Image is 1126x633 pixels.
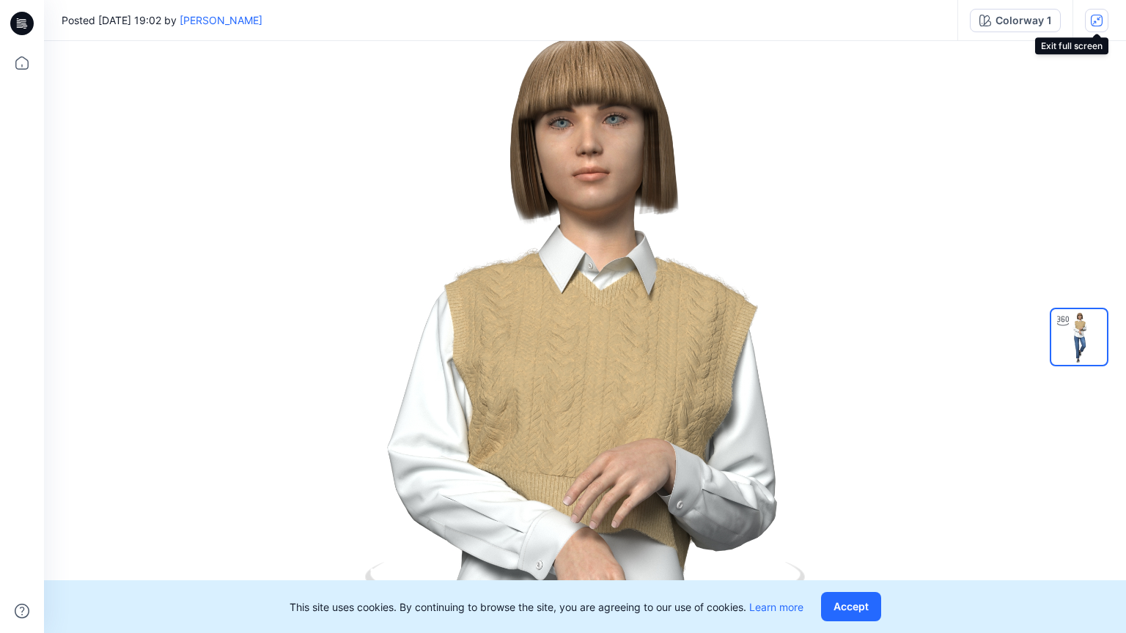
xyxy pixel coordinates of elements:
a: [PERSON_NAME] [180,14,262,26]
span: Posted [DATE] 19:02 by [62,12,262,28]
div: Colorway 1 [996,12,1051,29]
button: Accept [821,592,881,621]
img: New folder [1051,309,1107,365]
button: Colorway 1 [970,9,1061,32]
a: Learn more [749,601,803,613]
p: This site uses cookies. By continuing to browse the site, you are agreeing to our use of cookies. [290,599,803,615]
